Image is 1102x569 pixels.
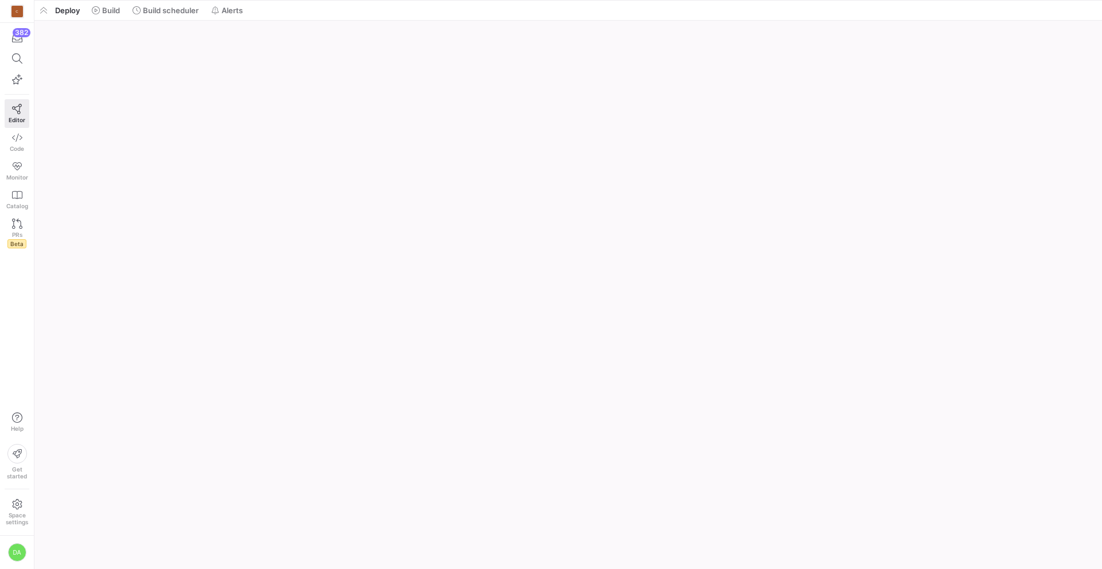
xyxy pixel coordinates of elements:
span: Catalog [6,202,28,209]
button: Help [5,407,29,437]
span: Space settings [6,512,28,525]
span: Editor [9,116,25,123]
div: C [11,6,23,17]
span: Get started [7,466,27,480]
span: Code [10,145,24,152]
div: 382 [13,28,30,37]
span: Beta [7,239,26,248]
a: Code [5,128,29,157]
span: PRs [12,231,22,238]
button: Getstarted [5,439,29,484]
button: 382 [5,28,29,48]
a: Monitor [5,157,29,185]
span: Monitor [6,174,28,181]
a: C [5,2,29,21]
a: Editor [5,99,29,128]
a: Spacesettings [5,494,29,531]
div: DA [8,543,26,562]
a: PRsBeta [5,214,29,253]
button: DA [5,540,29,564]
span: Help [10,425,24,432]
a: Catalog [5,185,29,214]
